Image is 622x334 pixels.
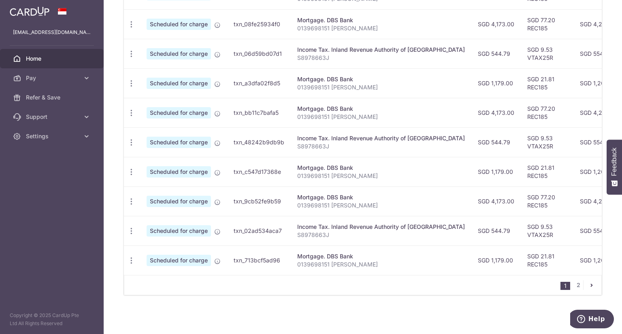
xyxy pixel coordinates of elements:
[471,39,521,68] td: SGD 544.79
[147,107,211,118] span: Scheduled for charge
[521,186,573,216] td: SGD 77.20 REC185
[297,193,465,201] div: Mortgage. DBS Bank
[297,83,465,91] p: 0139698151 [PERSON_NAME]
[147,166,211,178] span: Scheduled for charge
[227,216,291,245] td: txn_02ad534aca7
[560,282,570,290] li: 1
[297,201,465,209] p: 0139698151 [PERSON_NAME]
[471,127,521,157] td: SGD 544.79
[471,98,521,127] td: SGD 4,173.00
[227,245,291,275] td: txn_713bcf5ad96
[147,225,211,237] span: Scheduled for charge
[573,280,583,290] a: 2
[521,9,573,39] td: SGD 77.20 REC185
[521,68,573,98] td: SGD 21.81 REC185
[297,113,465,121] p: 0139698151 [PERSON_NAME]
[147,19,211,30] span: Scheduled for charge
[297,105,465,113] div: Mortgage. DBS Bank
[560,275,601,295] nav: pager
[297,16,465,24] div: Mortgage. DBS Bank
[471,245,521,275] td: SGD 1,179.00
[227,157,291,186] td: txn_c547d17368e
[521,127,573,157] td: SGD 9.53 VTAX25R
[26,55,79,63] span: Home
[297,164,465,172] div: Mortgage. DBS Bank
[227,186,291,216] td: txn_9cb52fe9b59
[297,172,465,180] p: 0139698151 [PERSON_NAME]
[471,9,521,39] td: SGD 4,173.00
[26,113,79,121] span: Support
[227,98,291,127] td: txn_bb11c7bafa5
[521,157,573,186] td: SGD 21.81 REC185
[227,68,291,98] td: txn_a3dfa02f8d5
[297,75,465,83] div: Mortgage. DBS Bank
[607,140,622,194] button: Feedback - Show survey
[26,93,79,101] span: Refer & Save
[297,142,465,150] p: S8978663J
[10,6,49,16] img: CardUp
[297,24,465,32] p: 0139698151 [PERSON_NAME]
[521,216,573,245] td: SGD 9.53 VTAX25R
[227,39,291,68] td: txn_06d59bd07d1
[297,54,465,62] p: S8978663J
[147,137,211,148] span: Scheduled for charge
[611,148,618,176] span: Feedback
[521,245,573,275] td: SGD 21.81 REC185
[13,28,91,36] p: [EMAIL_ADDRESS][DOMAIN_NAME]
[147,78,211,89] span: Scheduled for charge
[227,9,291,39] td: txn_08fe25934f0
[297,260,465,268] p: 0139698151 [PERSON_NAME]
[297,134,465,142] div: Income Tax. Inland Revenue Authority of [GEOGRAPHIC_DATA]
[147,255,211,266] span: Scheduled for charge
[471,157,521,186] td: SGD 1,179.00
[26,74,79,82] span: Pay
[26,132,79,140] span: Settings
[471,186,521,216] td: SGD 4,173.00
[147,48,211,59] span: Scheduled for charge
[297,252,465,260] div: Mortgage. DBS Bank
[297,46,465,54] div: Income Tax. Inland Revenue Authority of [GEOGRAPHIC_DATA]
[471,216,521,245] td: SGD 544.79
[297,223,465,231] div: Income Tax. Inland Revenue Authority of [GEOGRAPHIC_DATA]
[471,68,521,98] td: SGD 1,179.00
[147,196,211,207] span: Scheduled for charge
[297,231,465,239] p: S8978663J
[521,39,573,68] td: SGD 9.53 VTAX25R
[227,127,291,157] td: txn_48242b9db9b
[521,98,573,127] td: SGD 77.20 REC185
[570,310,614,330] iframe: Opens a widget where you can find more information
